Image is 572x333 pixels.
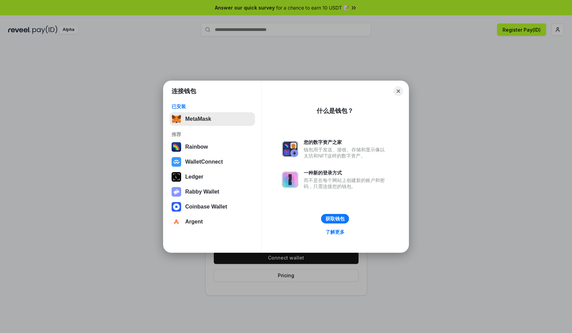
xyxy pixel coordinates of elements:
[185,219,203,225] div: Argent
[170,112,255,126] button: MetaMask
[185,144,208,150] div: Rainbow
[172,114,181,124] img: svg+xml,%3Csvg%20fill%3D%22none%22%20height%3D%2233%22%20viewBox%3D%220%200%2035%2033%22%20width%...
[394,86,403,96] button: Close
[172,103,253,110] div: 已安装
[304,170,388,176] div: 一种新的登录方式
[170,155,255,169] button: WalletConnect
[325,229,345,235] div: 了解更多
[185,189,219,195] div: Rabby Wallet
[321,228,349,236] a: 了解更多
[185,174,203,180] div: Ledger
[185,204,227,210] div: Coinbase Wallet
[170,170,255,184] button: Ledger
[172,131,253,137] div: 推荐
[172,142,181,152] img: svg+xml,%3Csvg%20width%3D%22120%22%20height%3D%22120%22%20viewBox%3D%220%200%20120%20120%22%20fil...
[304,147,388,159] div: 钱包用于发送、接收、存储和显示像以太坊和NFT这样的数字资产。
[172,187,181,197] img: svg+xml,%3Csvg%20xmlns%3D%22http%3A%2F%2Fwww.w3.org%2F2000%2Fsvg%22%20fill%3D%22none%22%20viewBox...
[172,87,196,95] h1: 连接钱包
[185,159,223,165] div: WalletConnect
[172,202,181,212] img: svg+xml,%3Csvg%20width%3D%2228%22%20height%3D%2228%22%20viewBox%3D%220%200%2028%2028%22%20fill%3D...
[304,139,388,145] div: 您的数字资产之家
[172,217,181,227] img: svg+xml,%3Csvg%20width%3D%2228%22%20height%3D%2228%22%20viewBox%3D%220%200%2028%2028%22%20fill%3D...
[170,140,255,154] button: Rainbow
[325,216,345,222] div: 获取钱包
[172,172,181,182] img: svg+xml,%3Csvg%20xmlns%3D%22http%3A%2F%2Fwww.w3.org%2F2000%2Fsvg%22%20width%3D%2228%22%20height%3...
[282,141,298,157] img: svg+xml,%3Csvg%20xmlns%3D%22http%3A%2F%2Fwww.w3.org%2F2000%2Fsvg%22%20fill%3D%22none%22%20viewBox...
[172,157,181,167] img: svg+xml,%3Csvg%20width%3D%2228%22%20height%3D%2228%22%20viewBox%3D%220%200%2028%2028%22%20fill%3D...
[282,171,298,188] img: svg+xml,%3Csvg%20xmlns%3D%22http%3A%2F%2Fwww.w3.org%2F2000%2Fsvg%22%20fill%3D%22none%22%20viewBox...
[304,177,388,189] div: 而不是在每个网站上创建新的账户和密码，只需连接您的钱包。
[185,116,211,122] div: MetaMask
[317,107,353,115] div: 什么是钱包？
[170,200,255,214] button: Coinbase Wallet
[321,214,349,223] button: 获取钱包
[170,215,255,229] button: Argent
[170,185,255,199] button: Rabby Wallet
